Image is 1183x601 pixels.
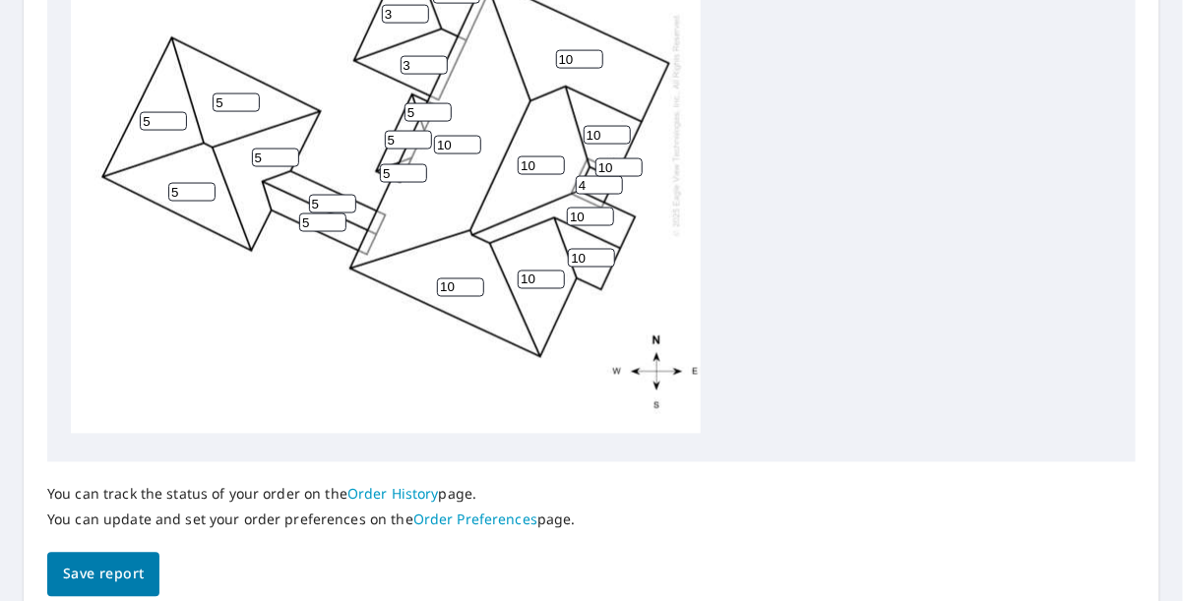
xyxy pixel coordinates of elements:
span: Save report [63,563,144,587]
a: Order Preferences [413,511,537,529]
p: You can update and set your order preferences on the page. [47,511,576,529]
button: Save report [47,553,159,597]
a: Order History [347,485,439,504]
p: You can track the status of your order on the page. [47,486,576,504]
